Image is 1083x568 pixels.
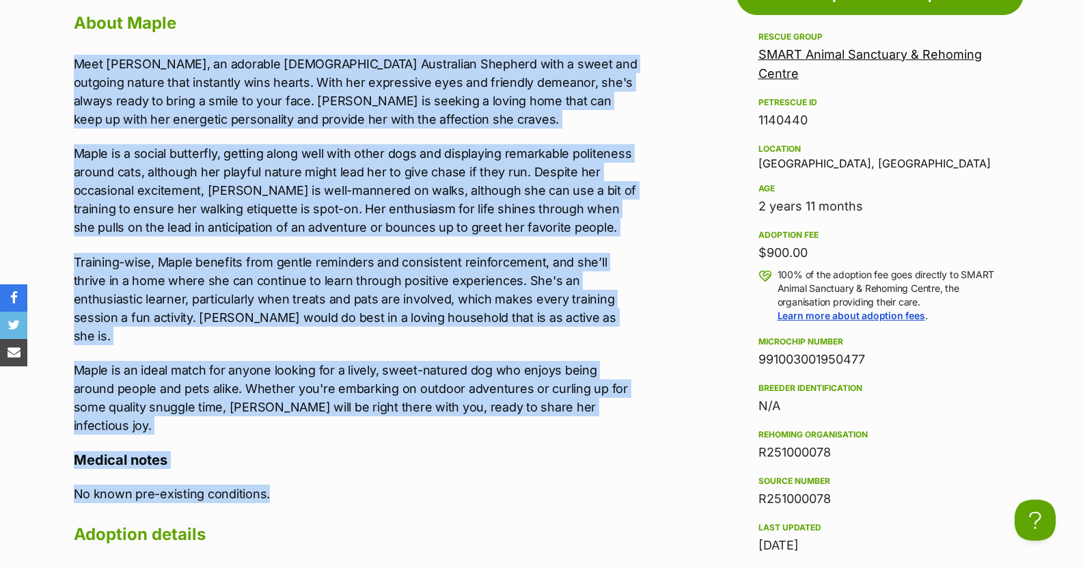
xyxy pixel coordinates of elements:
p: Maple is an ideal match for anyone looking for a lively, sweet-natured dog who enjoys being aroun... [74,361,638,435]
div: [GEOGRAPHIC_DATA], [GEOGRAPHIC_DATA] [758,141,1002,170]
div: $900.00 [758,243,1002,262]
div: 1140440 [758,111,1002,130]
a: SMART Animal Sanctuary & Rehoming Centre [758,47,982,81]
a: Learn more about adoption fees [778,310,925,321]
div: Last updated [758,522,1002,533]
div: Location [758,144,1002,154]
iframe: Help Scout Beacon - Open [1015,500,1056,541]
p: Training-wise, Maple benefits from gentle reminders and consistent reinforcement, and she’ll thri... [74,253,638,345]
div: R251000078 [758,489,1002,509]
div: Age [758,183,1002,194]
p: No known pre-existing conditions. [74,485,638,503]
p: 100% of the adoption fee goes directly to SMART Animal Sanctuary & Rehoming Centre, the organisat... [778,268,1002,323]
div: [DATE] [758,536,1002,555]
div: Breeder identification [758,383,1002,394]
div: Source number [758,476,1002,487]
h2: Adoption details [74,519,638,550]
div: Microchip number [758,336,1002,347]
p: Maple is a social butterfly, getting along well with other dogs and displaying remarkable politen... [74,144,638,236]
div: Adoption fee [758,230,1002,241]
p: Meet [PERSON_NAME], an adorable [DEMOGRAPHIC_DATA] Australian Shepherd with a sweet and outgoing ... [74,55,638,129]
h4: Medical notes [74,451,638,469]
div: 991003001950477 [758,350,1002,369]
div: R251000078 [758,443,1002,462]
div: PetRescue ID [758,97,1002,108]
div: Rescue group [758,31,1002,42]
div: Rehoming organisation [758,429,1002,440]
div: N/A [758,396,1002,416]
div: 2 years 11 months [758,197,1002,216]
h2: About Maple [74,8,638,38]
